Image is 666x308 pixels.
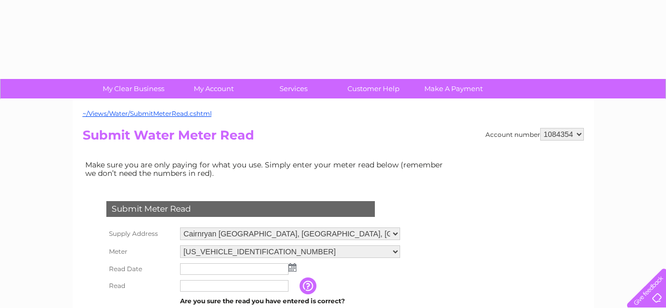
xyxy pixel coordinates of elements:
[106,201,375,217] div: Submit Meter Read
[104,277,177,294] th: Read
[83,158,451,180] td: Make sure you are only paying for what you use. Simply enter your meter read below (remember we d...
[485,128,584,141] div: Account number
[410,79,497,98] a: Make A Payment
[330,79,417,98] a: Customer Help
[104,243,177,261] th: Meter
[250,79,337,98] a: Services
[83,110,212,117] a: ~/Views/Water/SubmitMeterRead.cshtml
[300,277,319,294] input: Information
[90,79,177,98] a: My Clear Business
[104,261,177,277] th: Read Date
[104,225,177,243] th: Supply Address
[170,79,257,98] a: My Account
[289,263,296,272] img: ...
[83,128,584,148] h2: Submit Water Meter Read
[177,294,403,308] td: Are you sure the read you have entered is correct?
